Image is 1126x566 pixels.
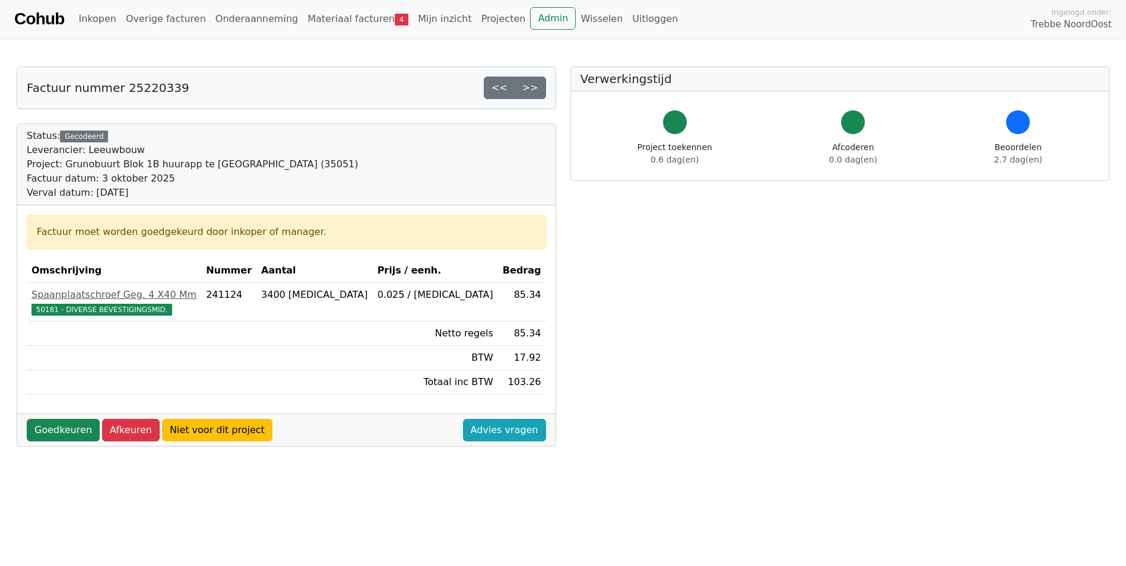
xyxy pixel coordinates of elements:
[373,346,498,370] td: BTW
[498,322,546,346] td: 85.34
[261,288,368,302] div: 3400 [MEDICAL_DATA]
[413,7,477,31] a: Mijn inzicht
[530,7,576,30] a: Admin
[651,155,699,164] span: 0.6 dag(en)
[1051,7,1112,18] span: Ingelogd onder:
[373,370,498,395] td: Totaal inc BTW
[27,186,359,200] div: Verval datum: [DATE]
[829,141,877,166] div: Afcoderen
[627,7,683,31] a: Uitloggen
[31,304,172,316] span: 50181 - DIVERSE BEVESTIGINGSMID.
[829,155,877,164] span: 0.0 dag(en)
[1031,18,1112,31] span: Trebbe NoordOost
[637,141,712,166] div: Project toekennen
[256,259,373,283] th: Aantal
[27,419,100,441] a: Goedkeuren
[102,419,160,441] a: Afkeuren
[303,7,413,31] a: Materiaal facturen4
[121,7,211,31] a: Overige facturen
[60,131,108,142] div: Gecodeerd
[581,72,1100,86] h5: Verwerkingstijd
[498,370,546,395] td: 103.26
[994,141,1042,166] div: Beoordelen
[484,77,515,99] a: <<
[201,259,256,283] th: Nummer
[498,346,546,370] td: 17.92
[27,143,359,157] div: Leverancier: Leeuwbouw
[27,171,359,186] div: Factuur datum: 3 oktober 2025
[14,5,64,33] a: Cohub
[576,7,627,31] a: Wisselen
[373,322,498,346] td: Netto regels
[37,225,536,239] div: Factuur moet worden goedgekeurd door inkoper of manager.
[27,129,359,200] div: Status:
[74,7,120,31] a: Inkopen
[994,155,1042,164] span: 2.7 dag(en)
[378,288,493,302] div: 0.025 / [MEDICAL_DATA]
[463,419,546,441] a: Advies vragen
[27,259,201,283] th: Omschrijving
[31,288,196,316] a: Spaanplaatschroef Geg. 4 X40 Mm50181 - DIVERSE BEVESTIGINGSMID.
[162,419,272,441] a: Niet voor dit project
[498,283,546,322] td: 85.34
[477,7,531,31] a: Projecten
[27,157,359,171] div: Project: Grunobuurt Blok 1B huurapp te [GEOGRAPHIC_DATA] (35051)
[498,259,546,283] th: Bedrag
[27,81,189,95] h5: Factuur nummer 25220339
[515,77,546,99] a: >>
[201,283,256,322] td: 241124
[211,7,303,31] a: Onderaanneming
[373,259,498,283] th: Prijs / eenh.
[31,288,196,302] div: Spaanplaatschroef Geg. 4 X40 Mm
[395,14,408,26] span: 4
